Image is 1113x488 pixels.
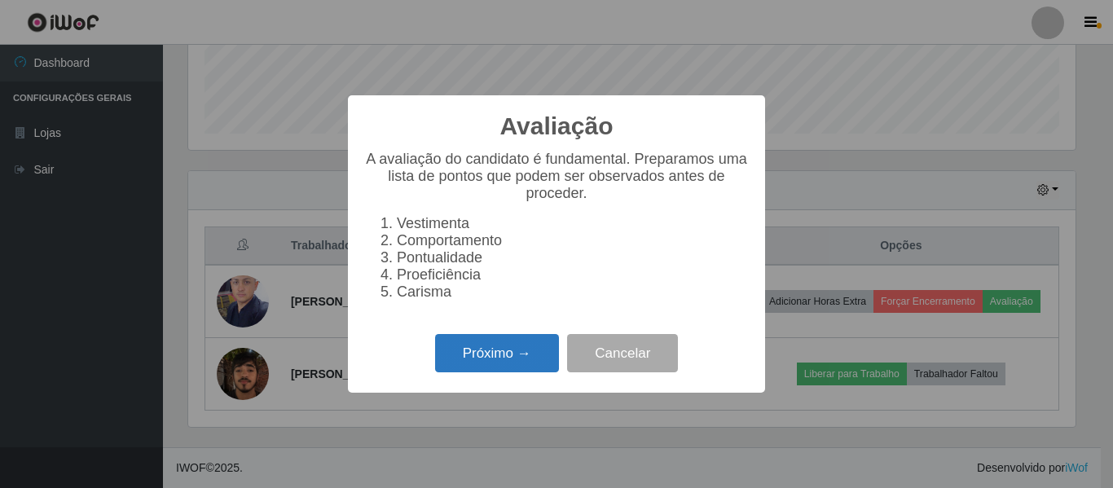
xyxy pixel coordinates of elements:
li: Pontualidade [397,249,749,266]
li: Comportamento [397,232,749,249]
li: Proeficiência [397,266,749,284]
button: Próximo → [435,334,559,372]
li: Carisma [397,284,749,301]
p: A avaliação do candidato é fundamental. Preparamos uma lista de pontos que podem ser observados a... [364,151,749,202]
h2: Avaliação [500,112,614,141]
button: Cancelar [567,334,678,372]
li: Vestimenta [397,215,749,232]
